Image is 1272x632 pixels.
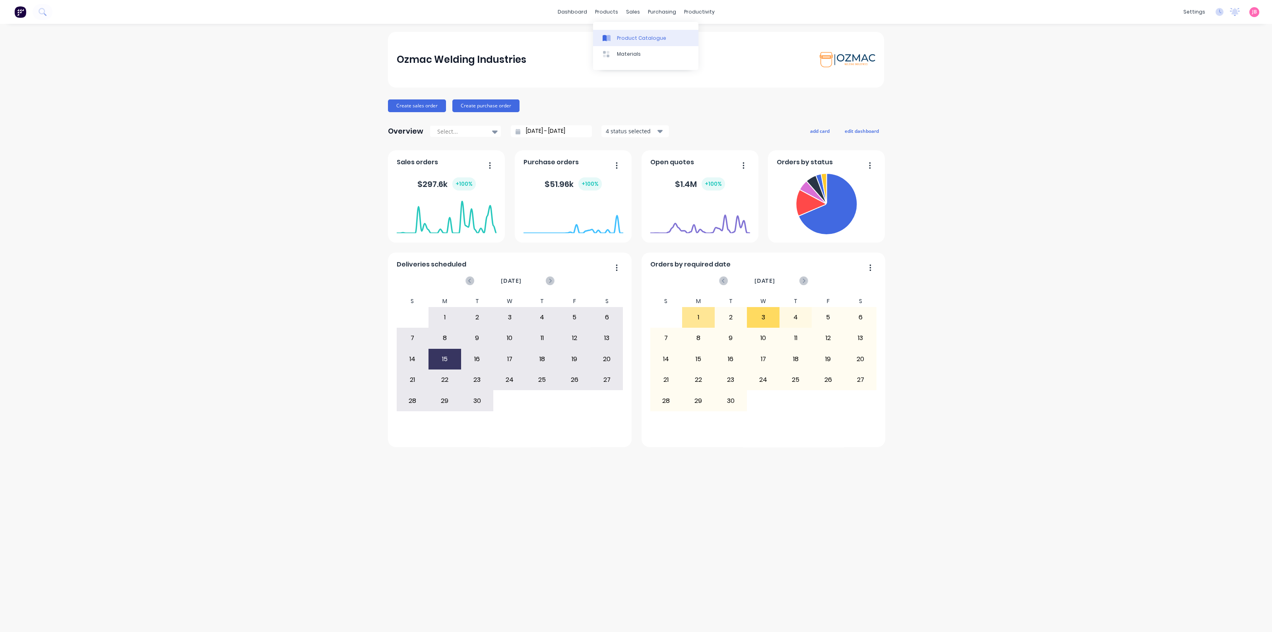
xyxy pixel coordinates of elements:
div: T [461,296,494,307]
div: 12 [558,328,590,348]
div: 28 [397,391,429,410]
div: 14 [650,349,682,369]
div: S [396,296,429,307]
div: $ 51.96k [545,177,602,191]
div: 27 [591,370,623,390]
div: 24 [747,370,779,390]
a: Materials [593,46,698,62]
div: 28 [650,391,682,410]
div: 3 [747,307,779,327]
div: 30 [715,391,747,410]
div: 17 [747,349,779,369]
div: 4 [526,307,558,327]
div: 25 [526,370,558,390]
div: 1 [683,307,714,327]
div: 10 [747,328,779,348]
div: 17 [494,349,525,369]
div: 9 [715,328,747,348]
div: 29 [683,391,714,410]
div: products [591,6,622,18]
div: 18 [526,349,558,369]
div: S [650,296,683,307]
div: 14 [397,349,429,369]
div: 8 [429,328,461,348]
div: W [493,296,526,307]
div: 7 [397,328,429,348]
a: Product Catalogue [593,30,698,46]
div: 9 [461,328,493,348]
div: 10 [494,328,525,348]
a: dashboard [554,6,591,18]
div: 13 [591,328,623,348]
div: 19 [558,349,590,369]
div: 4 [780,307,812,327]
div: Product Catalogue [617,35,666,42]
div: T [715,296,747,307]
div: 11 [780,328,812,348]
div: + 100 % [702,177,725,191]
div: 22 [429,370,461,390]
div: 6 [591,307,623,327]
div: 30 [461,391,493,410]
span: JB [1252,8,1257,16]
div: + 100 % [452,177,476,191]
div: Materials [617,51,641,58]
div: 7 [650,328,682,348]
div: 16 [461,349,493,369]
div: + 100 % [578,177,602,191]
div: 23 [715,370,747,390]
div: $ 297.6k [417,177,476,191]
div: 26 [812,370,844,390]
div: 21 [397,370,429,390]
div: 15 [683,349,714,369]
div: M [429,296,461,307]
div: 1 [429,307,461,327]
span: Orders by status [777,158,833,167]
div: 3 [494,307,525,327]
div: 5 [812,307,844,327]
span: Open quotes [650,158,694,167]
div: M [682,296,715,307]
img: Factory [14,6,26,18]
div: 5 [558,307,590,327]
button: add card [805,126,835,136]
div: 12 [812,328,844,348]
div: 15 [429,349,461,369]
div: F [812,296,844,307]
div: 27 [845,370,876,390]
img: Ozmac Welding Industries [820,52,875,67]
div: purchasing [644,6,680,18]
div: 11 [526,328,558,348]
div: 18 [780,349,812,369]
span: [DATE] [501,276,522,285]
div: 26 [558,370,590,390]
button: 4 status selected [601,125,669,137]
div: 25 [780,370,812,390]
div: 22 [683,370,714,390]
div: 16 [715,349,747,369]
div: S [844,296,877,307]
div: 2 [715,307,747,327]
div: 24 [494,370,525,390]
div: T [526,296,558,307]
div: 20 [591,349,623,369]
div: $ 1.4M [675,177,725,191]
span: Deliveries scheduled [397,260,466,269]
span: Purchase orders [524,158,579,167]
div: sales [622,6,644,18]
div: W [747,296,779,307]
span: [DATE] [754,276,775,285]
div: 6 [845,307,876,327]
div: Overview [388,123,423,139]
div: 13 [845,328,876,348]
div: productivity [680,6,719,18]
button: Create sales order [388,99,446,112]
div: T [779,296,812,307]
button: Create purchase order [452,99,520,112]
div: 2 [461,307,493,327]
div: 20 [845,349,876,369]
div: 23 [461,370,493,390]
div: 8 [683,328,714,348]
div: F [558,296,591,307]
div: S [591,296,623,307]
